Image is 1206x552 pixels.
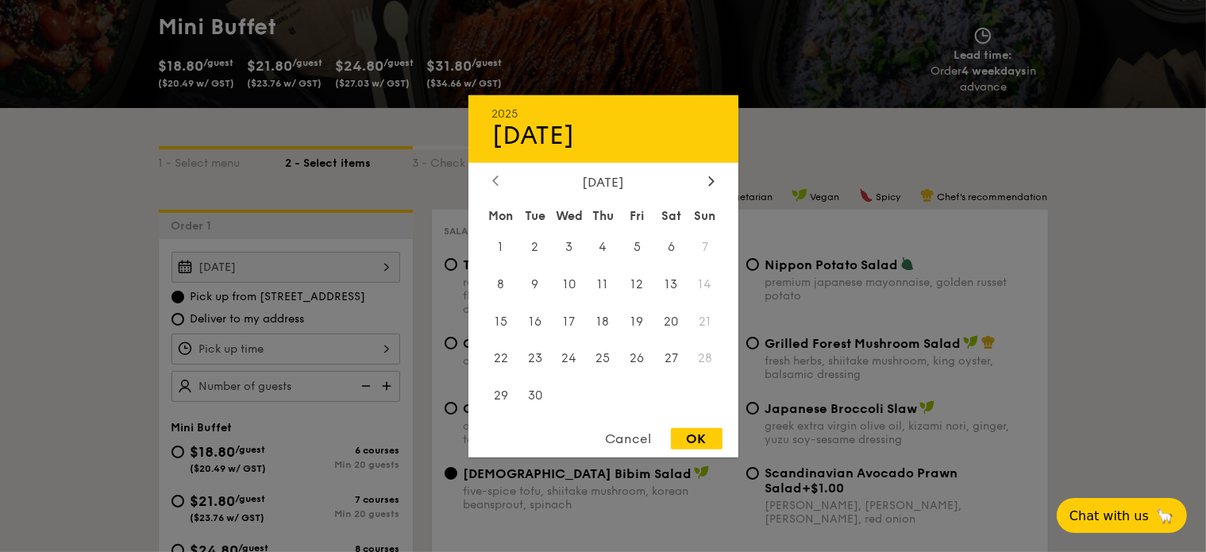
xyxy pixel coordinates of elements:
span: 7 [688,230,722,264]
div: Cancel [590,428,668,450]
span: 13 [654,267,688,301]
span: 17 [552,304,586,338]
span: 16 [518,304,552,338]
span: 6 [654,230,688,264]
button: Chat with us🦙 [1057,498,1187,533]
span: 15 [484,304,518,338]
span: 12 [620,267,654,301]
span: 5 [620,230,654,264]
span: 18 [586,304,620,338]
span: Chat with us [1069,508,1149,523]
span: 23 [518,342,552,376]
div: Mon [484,201,518,230]
div: OK [671,428,722,450]
span: 🦙 [1155,507,1174,525]
span: 9 [518,267,552,301]
div: 2025 [492,106,715,120]
span: 10 [552,267,586,301]
span: 20 [654,304,688,338]
div: Wed [552,201,586,230]
div: [DATE] [492,174,715,189]
div: Fri [620,201,654,230]
span: 14 [688,267,722,301]
span: 30 [518,379,552,413]
div: Tue [518,201,552,230]
div: [DATE] [492,120,715,150]
span: 27 [654,342,688,376]
span: 2 [518,230,552,264]
div: Thu [586,201,620,230]
span: 4 [586,230,620,264]
span: 8 [484,267,518,301]
span: 22 [484,342,518,376]
span: 19 [620,304,654,338]
span: 25 [586,342,620,376]
span: 21 [688,304,722,338]
span: 1 [484,230,518,264]
span: 29 [484,379,518,413]
span: 11 [586,267,620,301]
div: Sat [654,201,688,230]
span: 24 [552,342,586,376]
span: 3 [552,230,586,264]
span: 26 [620,342,654,376]
span: 28 [688,342,722,376]
div: Sun [688,201,722,230]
